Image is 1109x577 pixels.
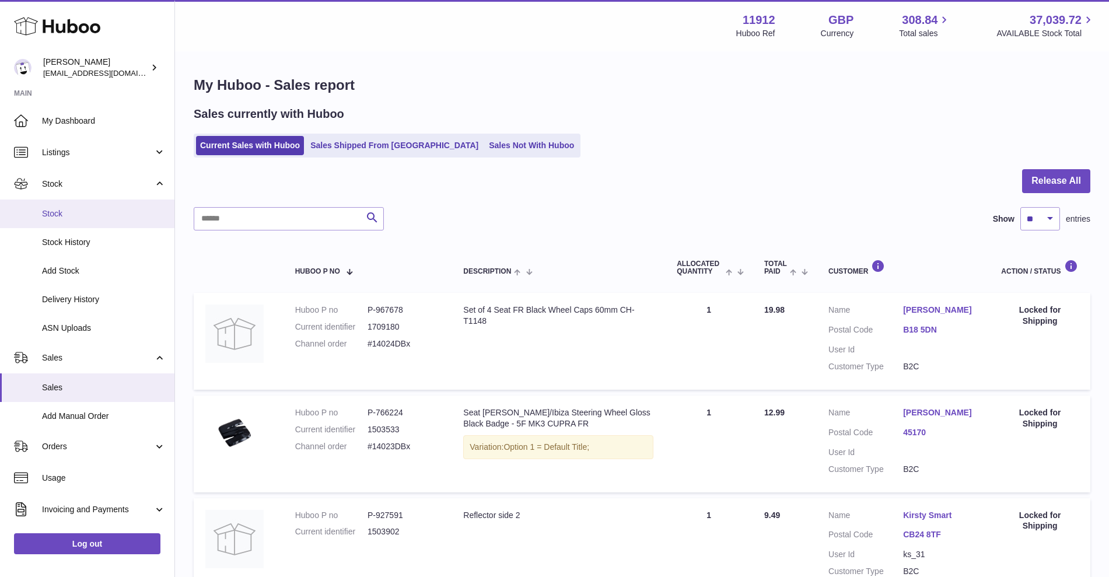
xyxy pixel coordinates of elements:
dt: User Id [828,549,903,560]
div: Set of 4 Seat FR Black Wheel Caps 60mm CH-T1148 [463,305,653,327]
div: Locked for Shipping [1001,510,1079,532]
span: Add Manual Order [42,411,166,422]
dt: Name [828,510,903,524]
div: [PERSON_NAME] [43,57,148,79]
span: Add Stock [42,265,166,277]
label: Show [993,214,1014,225]
span: Listings [42,147,153,158]
span: 19.98 [764,305,785,314]
dt: Huboo P no [295,407,368,418]
div: Action / Status [1001,260,1079,275]
dt: Postal Code [828,427,903,441]
a: Kirsty Smart [903,510,978,521]
div: Locked for Shipping [1001,305,1079,327]
img: info@carbonmyride.com [14,59,32,76]
dt: Channel order [295,441,368,452]
dt: Current identifier [295,321,368,333]
dd: ks_31 [903,549,978,560]
dt: Postal Code [828,529,903,543]
div: Customer [828,260,978,275]
img: no-photo.jpg [205,305,264,363]
div: Variation: [463,435,653,459]
dt: User Id [828,344,903,355]
dd: P-766224 [368,407,440,418]
dd: P-967678 [368,305,440,316]
dt: Customer Type [828,464,903,475]
dd: B2C [903,566,978,577]
span: Usage [42,473,166,484]
button: Release All [1022,169,1090,193]
a: CB24 8TF [903,529,978,540]
span: Total paid [764,260,787,275]
span: 37,039.72 [1030,12,1082,28]
span: Invoicing and Payments [42,504,153,515]
span: 308.84 [902,12,937,28]
dt: Name [828,305,903,319]
span: AVAILABLE Stock Total [996,28,1095,39]
span: Total sales [899,28,951,39]
dt: Customer Type [828,361,903,372]
a: Log out [14,533,160,554]
strong: 11912 [743,12,775,28]
a: B18 5DN [903,324,978,335]
img: no-photo.jpg [205,510,264,568]
span: ALLOCATED Quantity [677,260,723,275]
span: Description [463,268,511,275]
span: Orders [42,441,153,452]
span: entries [1066,214,1090,225]
span: [EMAIL_ADDRESS][DOMAIN_NAME] [43,68,172,78]
dd: B2C [903,361,978,372]
div: Currency [821,28,854,39]
span: Sales [42,382,166,393]
dt: Postal Code [828,324,903,338]
a: [PERSON_NAME] [903,305,978,316]
dd: 1503533 [368,424,440,435]
dd: #14023DBx [368,441,440,452]
a: Sales Not With Huboo [485,136,578,155]
span: 9.49 [764,510,780,520]
span: Stock [42,179,153,190]
dt: Name [828,407,903,421]
dt: User Id [828,447,903,458]
span: ASN Uploads [42,323,166,334]
dd: B2C [903,464,978,475]
a: Current Sales with Huboo [196,136,304,155]
a: 45170 [903,427,978,438]
h2: Sales currently with Huboo [194,106,344,122]
dd: 1503902 [368,526,440,537]
dt: Channel order [295,338,368,349]
a: [PERSON_NAME] [903,407,978,418]
img: PhotoRoom-20230430_171745.jpg [205,407,264,460]
span: Huboo P no [295,268,340,275]
span: Stock [42,208,166,219]
span: Delivery History [42,294,166,305]
dt: Current identifier [295,424,368,435]
dd: #14024DBx [368,338,440,349]
dt: Customer Type [828,566,903,577]
td: 1 [665,396,753,492]
div: Locked for Shipping [1001,407,1079,429]
span: 12.99 [764,408,785,417]
a: 308.84 Total sales [899,12,951,39]
div: Reflector side 2 [463,510,653,521]
span: Sales [42,352,153,363]
h1: My Huboo - Sales report [194,76,1090,95]
a: 37,039.72 AVAILABLE Stock Total [996,12,1095,39]
div: Seat [PERSON_NAME]/Ibiza Steering Wheel Gloss Black Badge - 5F MK3 CUPRA FR [463,407,653,429]
dd: P-927591 [368,510,440,521]
span: Stock History [42,237,166,248]
dt: Huboo P no [295,510,368,521]
td: 1 [665,293,753,390]
strong: GBP [828,12,853,28]
span: Option 1 = Default Title; [503,442,589,452]
span: My Dashboard [42,116,166,127]
a: Sales Shipped From [GEOGRAPHIC_DATA] [306,136,482,155]
dt: Huboo P no [295,305,368,316]
dd: 1709180 [368,321,440,333]
div: Huboo Ref [736,28,775,39]
dt: Current identifier [295,526,368,537]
